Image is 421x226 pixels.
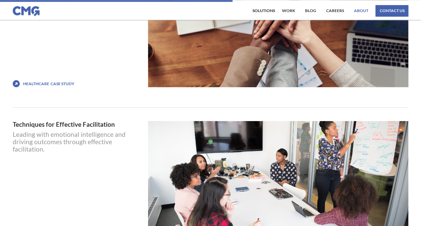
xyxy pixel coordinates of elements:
[23,81,49,86] div: Healthcare
[13,80,20,87] img: icon with arrow pointing up and to the right.
[253,9,275,13] div: Solutions
[13,80,143,87] a: icon with arrow pointing up and to the right.HealthcareCase STUDY
[280,5,296,16] a: work
[51,80,74,87] div: Case STUDY
[324,5,345,16] a: Careers
[13,6,40,16] img: CMG logo in blue.
[352,5,370,16] a: About
[13,121,143,127] a: Techniques for Effective Facilitation
[13,131,143,153] div: Leading with emotional intelligence and driving outcomes through effective facilitation.
[379,9,404,13] div: contact us
[303,5,318,16] a: Blog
